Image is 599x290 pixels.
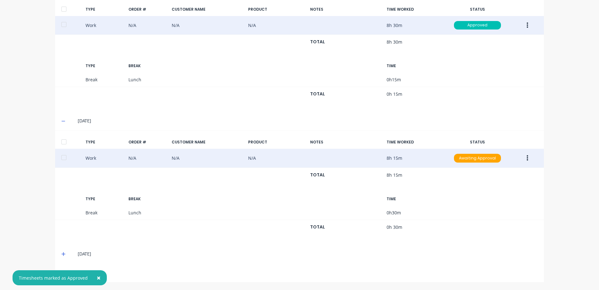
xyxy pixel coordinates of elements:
div: BREAK [128,196,167,202]
div: TYPE [86,63,124,69]
div: TIME [387,196,444,202]
div: CUSTOMER NAME [172,7,243,12]
div: TYPE [86,196,124,202]
div: TYPE [86,7,124,12]
div: [DATE] [78,269,538,276]
div: STATUS [449,7,506,12]
div: PRODUCT [248,139,305,145]
div: PRODUCT [248,7,305,12]
div: Awaiting Approval [454,154,501,163]
div: [DATE] [78,250,538,257]
div: Timesheets marked as Approved [19,275,88,281]
div: STATUS [449,139,506,145]
div: Approved [454,21,501,30]
div: ORDER # [128,7,167,12]
div: CUSTOMER NAME [172,139,243,145]
div: ORDER # [128,139,167,145]
div: NOTES [310,139,382,145]
span: × [97,273,101,282]
div: NOTES [310,7,382,12]
div: BREAK [128,63,167,69]
div: TIME WORKED [387,139,444,145]
div: [DATE] [78,117,538,124]
div: TIME WORKED [387,7,444,12]
button: Close [91,270,107,285]
div: TYPE [86,139,124,145]
div: TIME [387,63,444,69]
